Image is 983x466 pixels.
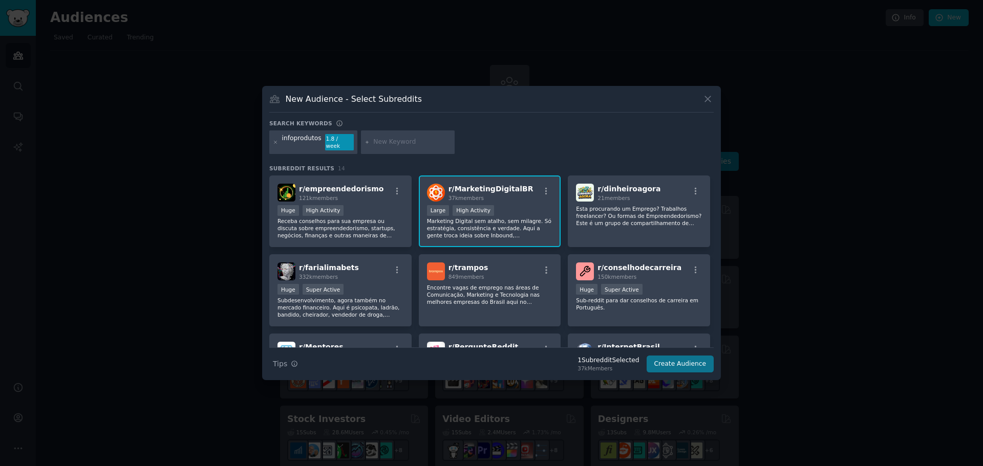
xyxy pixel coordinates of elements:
[427,217,553,239] p: Marketing Digital sem atalho, sem milagre. Só estratégia, consistência e verdade. Aqui a gente tr...
[277,184,295,202] img: empreendedorismo
[576,297,702,311] p: Sub-reddit para dar conselhos de carreira em Português.
[448,274,484,280] span: 849 members
[299,195,338,201] span: 121k members
[273,359,287,369] span: Tips
[282,134,322,150] div: infoprodutos
[427,205,450,216] div: Large
[286,94,422,104] h3: New Audience - Select Subreddits
[299,274,338,280] span: 332k members
[277,217,403,239] p: Receba conselhos para sua empresa ou discuta sobre empreendedorismo, startups, negócios, finanças...
[325,134,354,150] div: 1.8 / week
[597,185,660,193] span: r/ dinheiroagora
[578,356,639,365] div: 1 Subreddit Selected
[299,185,383,193] span: r/ empreendedorismo
[601,284,643,295] div: Super Active
[448,343,519,351] span: r/ PergunteReddit
[269,355,302,373] button: Tips
[269,165,334,172] span: Subreddit Results
[597,343,659,351] span: r/ InternetBrasil
[427,184,445,202] img: MarketingDigitalBR
[453,205,494,216] div: High Activity
[576,284,597,295] div: Huge
[277,205,299,216] div: Huge
[303,284,344,295] div: Super Active
[576,184,594,202] img: dinheiroagora
[448,195,484,201] span: 37k members
[597,274,636,280] span: 150k members
[427,284,553,305] p: Encontre vagas de emprego nas áreas de Comunicação, Marketing e Tecnologia nas melhores empresas ...
[338,165,345,171] span: 14
[448,263,488,272] span: r/ trampos
[576,262,594,280] img: conselhodecarreira
[576,205,702,227] p: Esta procurando um Emprego? Trabalhos freelancer? Ou formas de Empreendedorismo? Este é um grupo ...
[299,343,343,351] span: r/ Mentores
[647,356,714,373] button: Create Audience
[277,342,295,360] img: Mentores
[299,263,359,272] span: r/ farialimabets
[597,195,630,201] span: 21 members
[269,120,332,127] h3: Search keywords
[427,342,445,360] img: PergunteReddit
[576,342,594,360] img: InternetBrasil
[597,263,681,272] span: r/ conselhodecarreira
[277,284,299,295] div: Huge
[303,205,344,216] div: High Activity
[373,138,451,147] input: New Keyword
[448,185,533,193] span: r/ MarketingDigitalBR
[578,365,639,372] div: 37k Members
[427,262,445,280] img: trampos
[277,262,295,280] img: farialimabets
[277,297,403,318] p: Subdesenvolvimento, agora também no mercado financeiro. Aqui é psicopata, ladrão, bandido, cheira...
